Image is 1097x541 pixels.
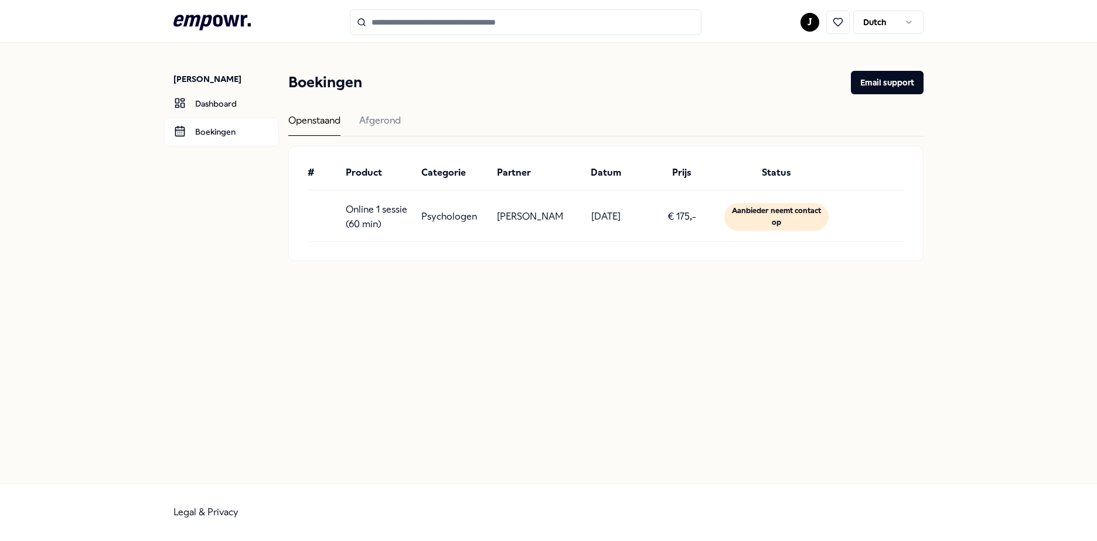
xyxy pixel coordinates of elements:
[497,165,563,180] div: Partner
[288,71,362,94] h1: Boekingen
[421,165,488,180] div: Categorie
[497,209,563,224] p: [PERSON_NAME]
[350,9,701,35] input: Search for products, categories or subcategories
[851,71,924,94] button: Email support
[667,209,696,224] p: € 175,-
[724,165,829,180] div: Status
[421,209,477,224] p: Psychologen
[288,113,340,136] div: Openstaand
[359,113,401,136] div: Afgerond
[591,209,621,224] p: [DATE]
[649,165,715,180] div: Prijs
[308,165,336,180] div: #
[573,165,639,180] div: Datum
[173,73,279,85] p: [PERSON_NAME]
[346,165,412,180] div: Product
[800,13,819,32] button: J
[164,90,279,118] a: Dashboard
[164,118,279,146] a: Boekingen
[346,202,412,232] p: Online 1 sessie (60 min)
[724,203,829,231] div: Aanbieder neemt contact op
[173,506,239,518] a: Legal & Privacy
